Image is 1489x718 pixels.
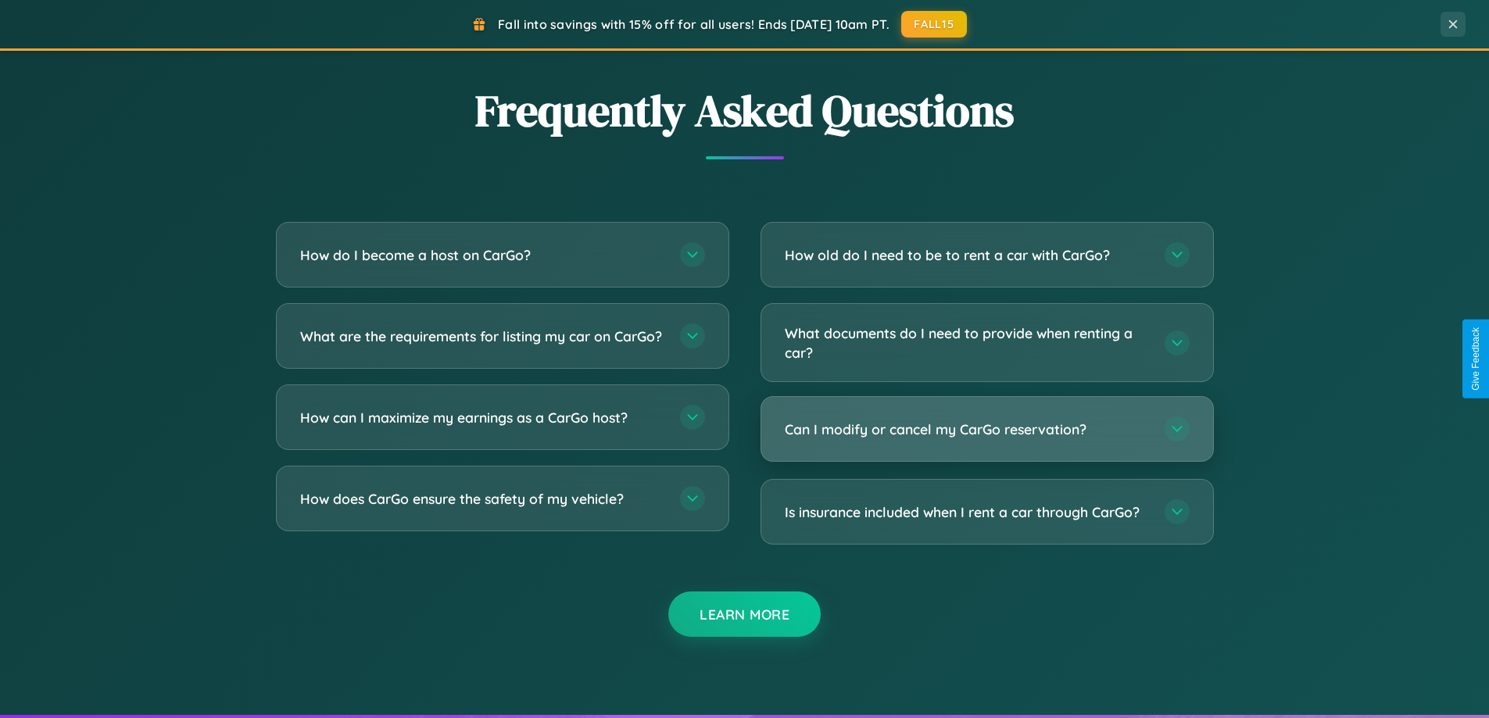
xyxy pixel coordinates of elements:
h3: What are the requirements for listing my car on CarGo? [300,327,664,346]
h3: How does CarGo ensure the safety of my vehicle? [300,489,664,509]
h3: How old do I need to be to rent a car with CarGo? [785,245,1149,265]
button: FALL15 [901,11,967,38]
h3: How can I maximize my earnings as a CarGo host? [300,408,664,427]
button: Learn More [668,591,821,637]
div: Give Feedback [1470,327,1481,391]
h3: Is insurance included when I rent a car through CarGo? [785,502,1149,522]
span: Fall into savings with 15% off for all users! Ends [DATE] 10am PT. [498,16,889,32]
h2: Frequently Asked Questions [276,80,1214,141]
h3: How do I become a host on CarGo? [300,245,664,265]
h3: Can I modify or cancel my CarGo reservation? [785,420,1149,439]
h3: What documents do I need to provide when renting a car? [785,323,1149,362]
